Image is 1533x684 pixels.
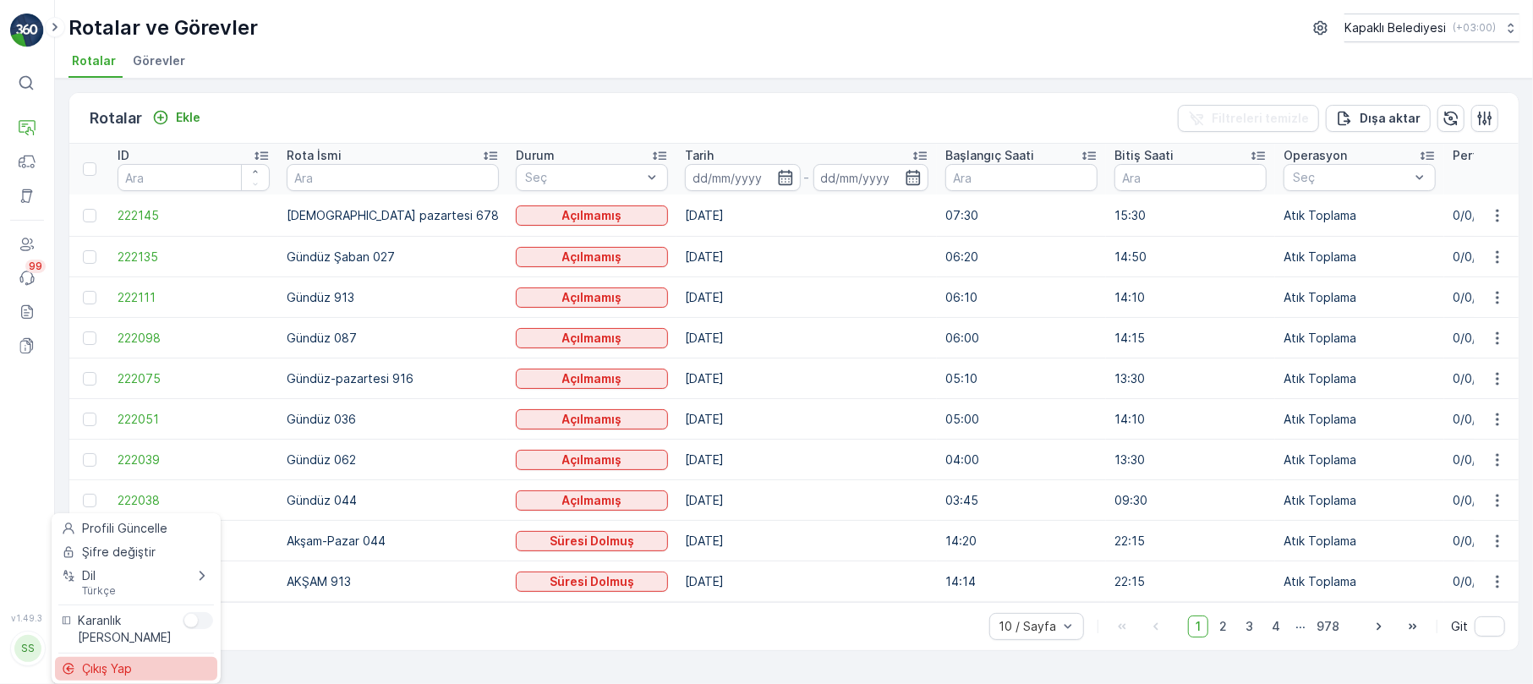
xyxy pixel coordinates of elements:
td: Atık Toplama [1275,399,1444,440]
p: Tarih [685,147,714,164]
td: [DATE] [676,358,937,399]
td: Atık Toplama [1275,358,1444,399]
span: Git [1451,618,1468,635]
button: Açılmamış [516,247,668,267]
span: 222051 [118,411,270,428]
span: 222038 [118,492,270,509]
div: Toggle Row Selected [83,209,96,222]
td: Gündüz 087 [278,318,507,358]
div: Toggle Row Selected [83,372,96,386]
button: Açılmamış [516,287,668,308]
p: Operasyon [1284,147,1347,164]
span: 3 [1238,616,1261,637]
td: 04:00 [937,440,1106,480]
span: 978 [1309,616,1347,637]
button: Açılmamış [516,450,668,470]
div: Toggle Row Selected [83,331,96,345]
span: 222145 [118,207,270,224]
p: Açılmamış [562,289,622,306]
p: Durum [516,147,555,164]
p: Dışa aktar [1360,110,1421,127]
p: Açılmamış [562,370,622,387]
span: Türkçe [82,584,116,598]
p: Açılmamış [562,451,622,468]
button: Süresi Dolmuş [516,531,668,551]
span: Çıkış Yap [82,660,132,677]
td: [DATE] [676,237,937,277]
span: 4 [1264,616,1288,637]
td: 14:10 [1106,277,1275,318]
span: 1 [1188,616,1208,637]
button: Açılmamış [516,490,668,511]
td: Atık Toplama [1275,194,1444,237]
button: Dışa aktar [1326,105,1431,132]
p: Seç [525,169,642,186]
button: Açılmamış [516,409,668,430]
p: Kapaklı Belediyesi [1344,19,1446,36]
p: Açılmamış [562,492,622,509]
span: 222135 [118,249,270,265]
td: Atık Toplama [1275,237,1444,277]
td: [DATE] [676,277,937,318]
div: Toggle Row Selected [83,494,96,507]
td: [DATE] [676,521,937,561]
span: Şifre değiştir [82,544,156,561]
td: Atık Toplama [1275,318,1444,358]
td: 14:20 [937,521,1106,561]
td: 13:30 [1106,358,1275,399]
td: [DATE] [676,440,937,480]
p: Süresi Dolmuş [550,533,634,550]
td: Gündüz 044 [278,480,507,521]
td: 05:00 [937,399,1106,440]
span: Görevler [133,52,185,69]
p: ID [118,147,129,164]
span: 2 [1212,616,1235,637]
td: Atık Toplama [1275,440,1444,480]
button: Filtreleri temizle [1178,105,1319,132]
p: Filtreleri temizle [1212,110,1309,127]
p: ( +03:00 ) [1453,21,1496,35]
td: 05:10 [937,358,1106,399]
td: Gündüz 036 [278,399,507,440]
a: 222111 [118,289,270,306]
p: - [804,167,810,188]
span: Rotalar [72,52,116,69]
td: 06:10 [937,277,1106,318]
div: Toggle Row Selected [83,413,96,426]
p: Performans [1453,147,1520,164]
button: Süresi Dolmuş [516,572,668,592]
td: Atık Toplama [1275,561,1444,602]
td: Akşam-Pazar 044 [278,521,507,561]
p: Rotalar [90,107,142,130]
img: logo [10,14,44,47]
td: Gündüz 913 [278,277,507,318]
td: 14:14 [937,561,1106,602]
p: Bitiş Saati [1114,147,1174,164]
p: Açılmamış [562,249,622,265]
td: [DATE] [676,194,937,237]
p: Ekle [176,109,200,126]
td: 07:30 [937,194,1106,237]
a: 99 [10,261,44,295]
td: 09:30 [1106,480,1275,521]
td: [DATE] [676,318,937,358]
td: [DEMOGRAPHIC_DATA] pazartesi 678 [278,194,507,237]
td: 03:45 [937,480,1106,521]
td: 06:20 [937,237,1106,277]
td: [DATE] [676,561,937,602]
input: dd/mm/yyyy [685,164,801,191]
td: Gündüz 062 [278,440,507,480]
td: Atık Toplama [1275,277,1444,318]
td: [DATE] [676,399,937,440]
input: Ara [1114,164,1267,191]
button: Açılmamış [516,205,668,226]
p: Açılmamış [562,411,622,428]
p: Açılmamış [562,207,622,224]
p: Rotalar ve Görevler [68,14,258,41]
a: 222098 [118,330,270,347]
a: 222075 [118,370,270,387]
div: Toggle Row Selected [83,250,96,264]
ul: Menu [52,513,221,684]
